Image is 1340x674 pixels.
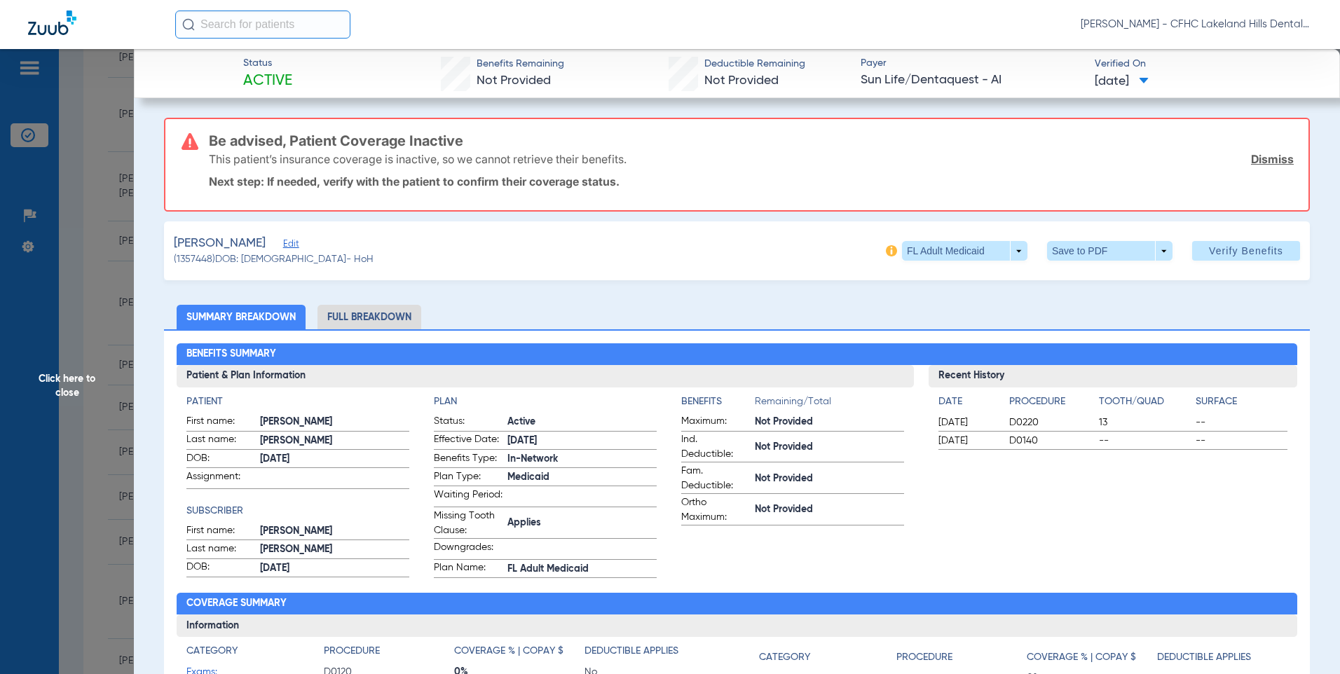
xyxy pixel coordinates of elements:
span: Waiting Period: [434,488,502,507]
span: -- [1196,415,1287,429]
app-breakdown-title: Procedure [896,644,1027,670]
h4: Procedure [324,644,380,659]
img: Zuub Logo [28,11,76,35]
span: [DATE] [1095,73,1149,90]
button: FL Adult Medicaid [902,241,1027,261]
p: This patient’s insurance coverage is inactive, so we cannot retrieve their benefits. [209,152,627,166]
app-breakdown-title: Procedure [1009,394,1094,414]
span: Deductible Remaining [704,57,805,71]
h2: Benefits Summary [177,343,1298,366]
h4: Plan [434,394,657,409]
app-breakdown-title: Procedure [324,644,454,663]
span: DOB: [186,451,255,468]
span: Last name: [186,432,255,449]
span: [DATE] [938,434,997,448]
span: [PERSON_NAME] [260,434,409,448]
h4: Coverage % | Copay $ [454,644,563,659]
span: Ortho Maximum: [681,495,750,525]
p: Next step: If needed, verify with the patient to confirm their coverage status. [209,174,1294,188]
app-breakdown-title: Tooth/Quad [1099,394,1191,414]
span: Last name: [186,542,255,558]
span: Active [507,415,657,429]
span: Not Provided [755,502,904,517]
span: [PERSON_NAME] [174,235,266,252]
span: [DATE] [507,434,657,448]
button: Verify Benefits [1192,241,1300,261]
span: [PERSON_NAME] [260,524,409,539]
span: Not Provided [477,74,551,87]
h3: Information [177,614,1298,637]
app-breakdown-title: Subscriber [186,504,409,518]
span: Not Provided [755,472,904,486]
app-breakdown-title: Benefits [681,394,755,414]
app-breakdown-title: Surface [1196,394,1287,414]
li: Summary Breakdown [177,305,306,329]
img: Search Icon [182,18,195,31]
span: FL Adult Medicaid [507,562,657,577]
span: Payer [861,56,1083,71]
span: Assignment: [186,469,255,488]
h4: Category [759,650,810,665]
h4: Deductible Applies [584,644,678,659]
span: Downgrades: [434,540,502,559]
span: Active [243,71,292,91]
span: Maximum: [681,414,750,431]
span: In-Network [507,452,657,467]
img: error-icon [182,133,198,150]
span: -- [1099,434,1191,448]
app-breakdown-title: Coverage % | Copay $ [1027,644,1157,670]
app-breakdown-title: Date [938,394,997,414]
h4: Procedure [896,650,952,665]
span: [DATE] [260,452,409,467]
span: Verified On [1095,57,1317,71]
span: [PERSON_NAME] - CFHC Lakeland Hills Dental [1081,18,1312,32]
span: [PERSON_NAME] [260,415,409,429]
h4: Category [186,644,238,659]
app-breakdown-title: Category [186,644,324,663]
app-breakdown-title: Coverage % | Copay $ [454,644,584,663]
h4: Tooth/Quad [1099,394,1191,409]
h4: Surface [1196,394,1287,409]
h4: Patient [186,394,409,409]
span: D0140 [1009,434,1094,448]
h4: Deductible Applies [1157,650,1251,665]
h3: Recent History [929,365,1297,387]
app-breakdown-title: Deductible Applies [584,644,715,663]
iframe: Chat Widget [1270,607,1340,674]
h4: Procedure [1009,394,1094,409]
span: Not Provided [755,440,904,455]
span: Missing Tooth Clause: [434,509,502,538]
span: Medicaid [507,470,657,485]
span: DOB: [186,560,255,577]
span: Sun Life/Dentaquest - AI [861,71,1083,89]
span: Plan Name: [434,560,502,577]
span: Not Provided [755,415,904,429]
span: Not Provided [704,74,779,87]
span: -- [1196,434,1287,448]
span: 13 [1099,415,1191,429]
span: D0220 [1009,415,1094,429]
span: Effective Date: [434,432,502,449]
span: Status: [434,414,502,431]
app-breakdown-title: Category [759,644,896,670]
span: Verify Benefits [1209,245,1283,256]
button: Save to PDF [1047,241,1172,261]
span: [DATE] [260,561,409,576]
span: Fam. Deductible: [681,464,750,493]
h4: Coverage % | Copay $ [1027,650,1136,665]
h2: Coverage Summary [177,593,1298,615]
span: First name: [186,414,255,431]
span: Edit [283,239,296,252]
h4: Benefits [681,394,755,409]
span: Applies [507,516,657,530]
span: Benefits Remaining [477,57,564,71]
input: Search for patients [175,11,350,39]
span: First name: [186,523,255,540]
span: Remaining/Total [755,394,904,414]
span: [PERSON_NAME] [260,542,409,557]
h4: Date [938,394,997,409]
img: info-icon [886,245,897,256]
